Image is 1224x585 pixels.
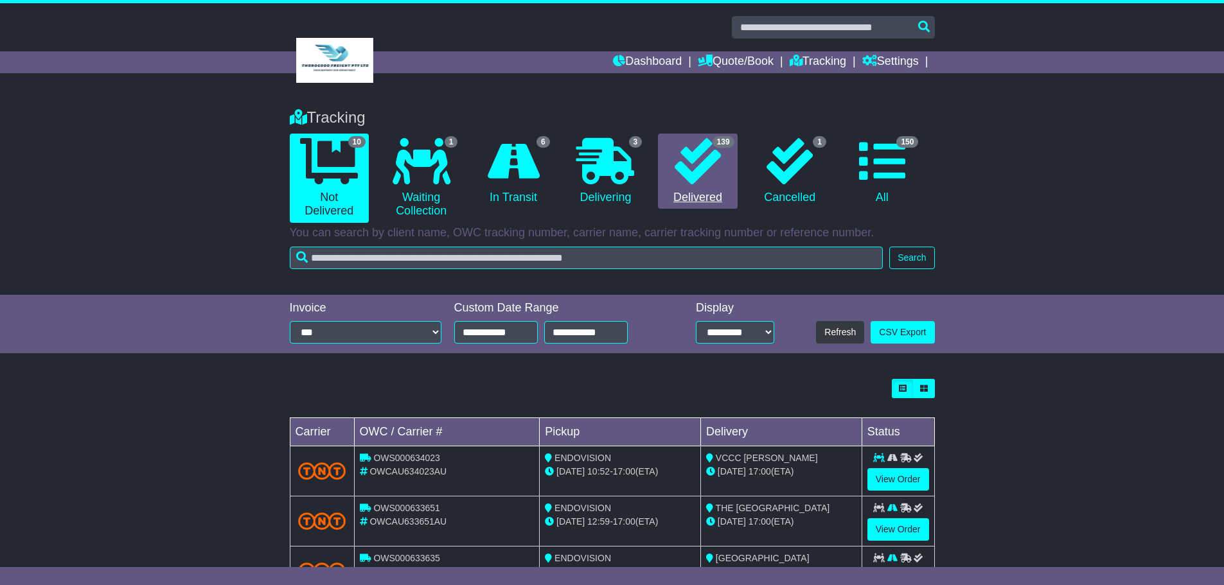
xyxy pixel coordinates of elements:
[373,503,440,513] span: OWS000633651
[445,136,458,148] span: 1
[658,134,737,209] a: 139 Delivered
[862,51,919,73] a: Settings
[716,553,810,563] span: [GEOGRAPHIC_DATA]
[698,51,774,73] a: Quote/Book
[373,453,440,463] span: OWS000634023
[556,466,585,476] span: [DATE]
[867,518,929,541] a: View Order
[718,516,746,527] span: [DATE]
[749,466,771,476] span: 17:00
[816,321,864,344] button: Refresh
[554,553,611,563] span: ENDOVISION
[613,516,635,527] span: 17:00
[369,516,447,527] span: OWCAU633651AU
[842,134,921,209] a: 150 All
[566,134,645,209] a: 3 Delivering
[290,226,935,240] p: You can search by client name, OWC tracking number, carrier name, carrier tracking number or refe...
[790,51,846,73] a: Tracking
[749,516,771,527] span: 17:00
[896,136,918,148] span: 150
[554,453,611,463] span: ENDOVISION
[713,136,734,148] span: 139
[454,301,661,315] div: Custom Date Range
[613,51,682,73] a: Dashboard
[613,466,635,476] span: 17:00
[369,466,447,476] span: OWCAU634023AU
[813,136,826,148] span: 1
[382,134,461,223] a: 1 Waiting Collection
[545,565,695,579] div: - (ETA)
[298,462,346,480] img: TNT_Domestic.png
[871,321,934,344] a: CSV Export
[750,134,829,209] a: 1 Cancelled
[718,466,746,476] span: [DATE]
[537,136,550,148] span: 6
[706,565,856,579] div: (ETA)
[587,466,610,476] span: 10:52
[373,553,440,563] span: OWS000633635
[298,512,346,530] img: TNT_Domestic.png
[556,516,585,527] span: [DATE]
[348,136,366,148] span: 10
[706,465,856,478] div: (ETA)
[700,418,862,446] td: Delivery
[290,134,369,223] a: 10 Not Delivered
[545,515,695,528] div: - (ETA)
[867,468,929,491] a: View Order
[696,301,774,315] div: Display
[540,418,701,446] td: Pickup
[629,136,643,148] span: 3
[862,418,934,446] td: Status
[554,503,611,513] span: ENDOVISION
[474,134,553,209] a: 6 In Transit
[889,247,934,269] button: Search
[290,301,441,315] div: Invoice
[283,109,941,127] div: Tracking
[587,516,610,527] span: 12:59
[298,563,346,580] img: TNT_Domestic.png
[545,465,695,478] div: - (ETA)
[354,418,540,446] td: OWC / Carrier #
[706,515,856,528] div: (ETA)
[716,453,818,463] span: VCCC [PERSON_NAME]
[716,503,830,513] span: THE [GEOGRAPHIC_DATA]
[290,418,354,446] td: Carrier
